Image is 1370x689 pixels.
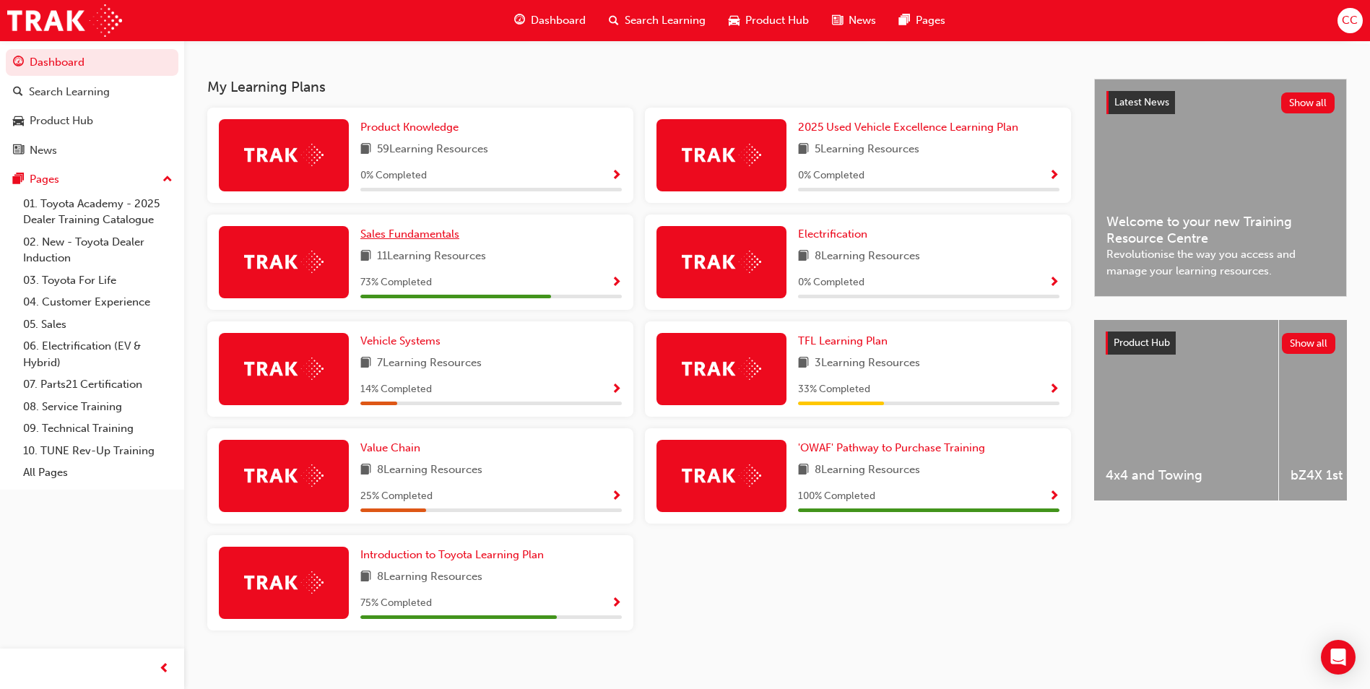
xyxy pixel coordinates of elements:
[798,488,875,505] span: 100 % Completed
[1106,467,1267,484] span: 4x4 and Towing
[377,461,482,480] span: 8 Learning Resources
[17,440,178,462] a: 10. TUNE Rev-Up Training
[611,274,622,292] button: Show Progress
[611,167,622,185] button: Show Progress
[244,251,324,273] img: Trak
[682,144,761,166] img: Trak
[377,248,486,266] span: 11 Learning Resources
[514,12,525,30] span: guage-icon
[17,335,178,373] a: 06. Electrification (EV & Hybrid)
[625,12,706,29] span: Search Learning
[729,12,740,30] span: car-icon
[13,56,24,69] span: guage-icon
[611,277,622,290] span: Show Progress
[611,597,622,610] span: Show Progress
[244,144,324,166] img: Trak
[162,170,173,189] span: up-icon
[360,226,465,243] a: Sales Fundamentals
[360,547,550,563] a: Introduction to Toyota Learning Plan
[17,396,178,418] a: 08. Service Training
[244,464,324,487] img: Trak
[13,173,24,186] span: pages-icon
[503,6,597,35] a: guage-iconDashboard
[17,417,178,440] a: 09. Technical Training
[1049,167,1059,185] button: Show Progress
[1106,246,1335,279] span: Revolutionise the way you access and manage your learning resources.
[798,381,870,398] span: 33 % Completed
[1342,12,1358,29] span: CC
[1049,383,1059,396] span: Show Progress
[29,84,110,100] div: Search Learning
[17,313,178,336] a: 05. Sales
[798,274,864,291] span: 0 % Completed
[798,226,873,243] a: Electrification
[6,137,178,164] a: News
[1321,640,1356,675] div: Open Intercom Messenger
[360,355,371,373] span: book-icon
[13,144,24,157] span: news-icon
[1114,337,1170,349] span: Product Hub
[17,373,178,396] a: 07. Parts21 Certification
[798,141,809,159] span: book-icon
[815,355,920,373] span: 3 Learning Resources
[360,227,459,240] span: Sales Fundamentals
[820,6,888,35] a: news-iconNews
[17,461,178,484] a: All Pages
[597,6,717,35] a: search-iconSearch Learning
[888,6,957,35] a: pages-iconPages
[531,12,586,29] span: Dashboard
[1094,79,1347,297] a: Latest NewsShow allWelcome to your new Training Resource CentreRevolutionise the way you access a...
[798,441,985,454] span: 'OWAF' Pathway to Purchase Training
[360,488,433,505] span: 25 % Completed
[745,12,809,29] span: Product Hub
[377,141,488,159] span: 59 Learning Resources
[832,12,843,30] span: news-icon
[17,231,178,269] a: 02. New - Toyota Dealer Induction
[360,461,371,480] span: book-icon
[798,333,893,350] a: TFL Learning Plan
[798,440,991,456] a: 'OWAF' Pathway to Purchase Training
[7,4,122,37] img: Trak
[1282,333,1336,354] button: Show all
[17,269,178,292] a: 03. Toyota For Life
[13,115,24,128] span: car-icon
[717,6,820,35] a: car-iconProduct Hub
[916,12,945,29] span: Pages
[798,334,888,347] span: TFL Learning Plan
[360,168,427,184] span: 0 % Completed
[815,461,920,480] span: 8 Learning Resources
[6,166,178,193] button: Pages
[6,108,178,134] a: Product Hub
[899,12,910,30] span: pages-icon
[377,355,482,373] span: 7 Learning Resources
[30,171,59,188] div: Pages
[244,357,324,380] img: Trak
[682,464,761,487] img: Trak
[360,334,441,347] span: Vehicle Systems
[17,291,178,313] a: 04. Customer Experience
[815,248,920,266] span: 8 Learning Resources
[1106,331,1335,355] a: Product HubShow all
[1106,214,1335,246] span: Welcome to your new Training Resource Centre
[360,381,432,398] span: 14 % Completed
[6,49,178,76] a: Dashboard
[360,119,464,136] a: Product Knowledge
[1049,170,1059,183] span: Show Progress
[360,441,420,454] span: Value Chain
[244,571,324,594] img: Trak
[1338,8,1363,33] button: CC
[682,357,761,380] img: Trak
[611,381,622,399] button: Show Progress
[1049,487,1059,506] button: Show Progress
[30,113,93,129] div: Product Hub
[798,355,809,373] span: book-icon
[611,594,622,612] button: Show Progress
[360,141,371,159] span: book-icon
[1106,91,1335,114] a: Latest NewsShow all
[360,333,446,350] a: Vehicle Systems
[849,12,876,29] span: News
[1094,320,1278,500] a: 4x4 and Towing
[798,248,809,266] span: book-icon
